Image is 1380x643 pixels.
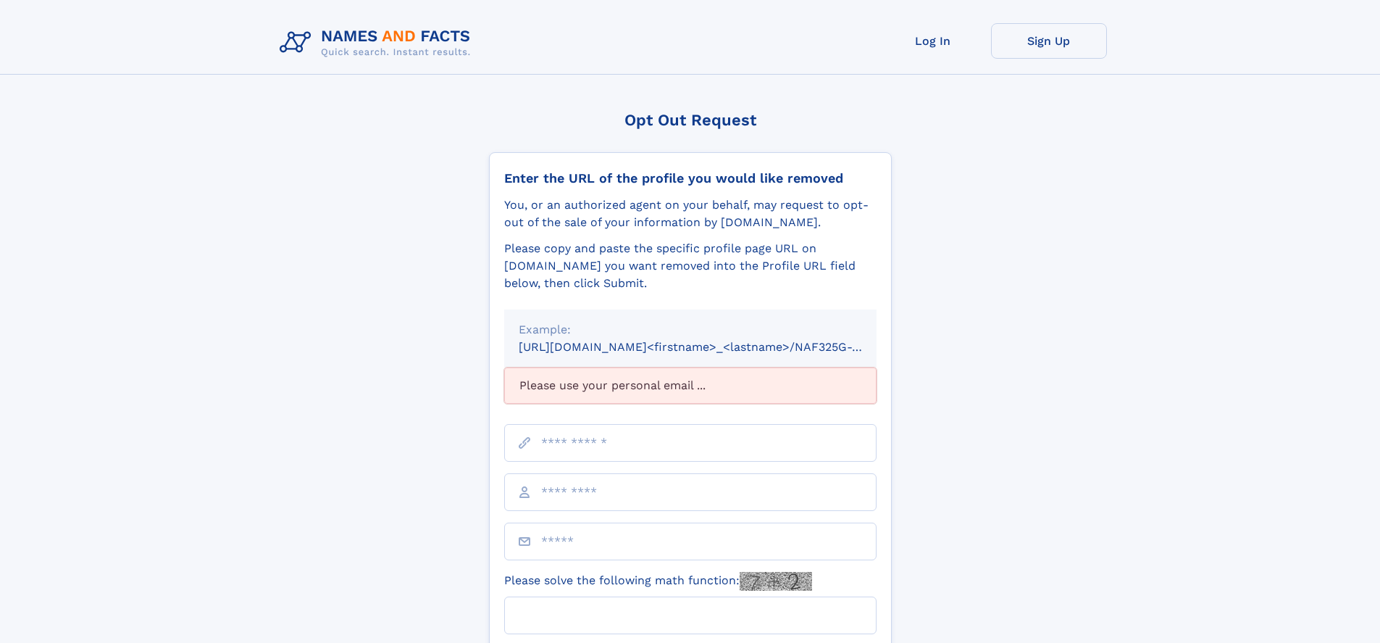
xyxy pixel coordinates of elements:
div: Please use your personal email ... [504,368,877,404]
div: Opt Out Request [489,111,892,129]
div: You, or an authorized agent on your behalf, may request to opt-out of the sale of your informatio... [504,196,877,231]
div: Example: [519,321,862,339]
small: [URL][DOMAIN_NAME]<firstname>_<lastname>/NAF325G-xxxxxxxx [519,340,904,354]
div: Enter the URL of the profile you would like removed [504,170,877,186]
div: Please copy and paste the specific profile page URL on [DOMAIN_NAME] you want removed into the Pr... [504,240,877,292]
a: Sign Up [991,23,1107,59]
a: Log In [875,23,991,59]
label: Please solve the following math function: [504,572,812,591]
img: Logo Names and Facts [274,23,482,62]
